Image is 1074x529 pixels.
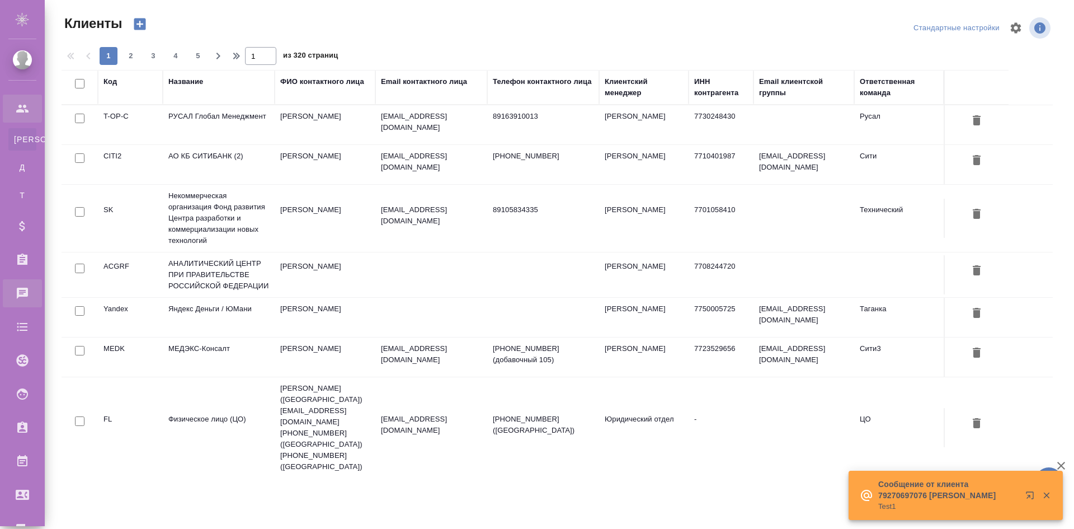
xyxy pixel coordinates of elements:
p: [EMAIL_ADDRESS][DOMAIN_NAME] [381,151,482,173]
td: 7730248430 [689,105,753,144]
button: Удалить [967,111,986,132]
td: Сити3 [854,338,944,377]
p: 89163910013 [493,111,593,122]
td: [PERSON_NAME] [275,338,375,377]
button: Удалить [967,303,986,324]
span: из 320 страниц [283,49,338,65]
td: MEDK [98,338,163,377]
div: Email контактного лица [381,76,467,87]
td: Yandex [98,298,163,337]
span: Т [14,190,31,201]
button: 2 [122,47,140,65]
a: Д [8,156,36,179]
div: Название [168,76,203,87]
p: Сообщение от клиента 79270697076 [PERSON_NAME] [878,479,1018,501]
td: SK [98,199,163,238]
td: FL [98,408,163,447]
div: split button [911,20,1002,37]
td: [PERSON_NAME] [275,145,375,184]
td: [PERSON_NAME] [599,105,689,144]
p: [EMAIL_ADDRESS][DOMAIN_NAME] [381,111,482,133]
p: [EMAIL_ADDRESS][DOMAIN_NAME] [381,343,482,366]
td: [PERSON_NAME] [275,255,375,294]
p: [EMAIL_ADDRESS][DOMAIN_NAME] [381,204,482,227]
button: 🙏 [1035,467,1063,495]
td: [EMAIL_ADDRESS][DOMAIN_NAME] [753,298,854,337]
td: МЕДЭКС-Консалт [163,338,275,377]
p: [PHONE_NUMBER] (добавочный 105) [493,343,593,366]
td: Сити [854,145,944,184]
td: [PERSON_NAME] [599,199,689,238]
td: Русал [854,105,944,144]
td: [PERSON_NAME] [275,105,375,144]
div: Ответственная команда [860,76,938,99]
td: [EMAIL_ADDRESS][DOMAIN_NAME] [753,145,854,184]
div: ИНН контрагента [694,76,748,99]
button: Удалить [967,261,986,282]
td: [PERSON_NAME] [599,255,689,294]
div: Email клиентской группы [759,76,849,99]
span: Д [14,162,31,173]
td: [PERSON_NAME] [275,298,375,337]
a: Т [8,184,36,207]
div: Код [103,76,117,87]
button: 3 [144,47,162,65]
td: 7750005725 [689,298,753,337]
button: Удалить [967,414,986,434]
button: Удалить [967,204,986,225]
td: Юридический отдел [599,408,689,447]
td: [PERSON_NAME] [599,298,689,337]
a: [PERSON_NAME] [8,128,36,151]
p: [PHONE_NUMBER] [493,151,593,162]
td: 7710401987 [689,145,753,184]
p: [EMAIL_ADDRESS][DOMAIN_NAME] [381,414,482,436]
p: 89105834335 [493,204,593,216]
td: Таганка [854,298,944,337]
p: Test1 [878,501,1018,512]
p: [PHONE_NUMBER] ([GEOGRAPHIC_DATA]) [493,414,593,436]
button: 4 [167,47,185,65]
td: ЦО [854,408,944,447]
td: Некоммерческая организация Фонд развития Центра разработки и коммерциализации новых технологий [163,185,275,252]
span: 2 [122,50,140,62]
button: 5 [189,47,207,65]
td: [PERSON_NAME] [599,338,689,377]
td: Физическое лицо (ЦО) [163,408,275,447]
td: CITI2 [98,145,163,184]
td: АО КБ СИТИБАНК (2) [163,145,275,184]
div: Клиентский менеджер [605,76,683,99]
td: АНАЛИТИЧЕСКИЙ ЦЕНТР ПРИ ПРАВИТЕЛЬСТВЕ РОССИЙСКОЙ ФЕДЕРАЦИИ [163,252,275,297]
button: Закрыть [1035,490,1058,500]
td: 7701058410 [689,199,753,238]
td: ACGRF [98,255,163,294]
td: Технический [854,199,944,238]
td: [PERSON_NAME] [275,199,375,238]
td: [PERSON_NAME] ([GEOGRAPHIC_DATA]) [EMAIL_ADDRESS][DOMAIN_NAME] [PHONE_NUMBER] ([GEOGRAPHIC_DATA])... [275,377,375,478]
td: Яндекс Деньги / ЮМани [163,298,275,337]
div: ФИО контактного лица [280,76,364,87]
span: Настроить таблицу [1002,15,1029,41]
span: 3 [144,50,162,62]
span: 4 [167,50,185,62]
td: 7708244720 [689,255,753,294]
td: T-OP-C [98,105,163,144]
td: [EMAIL_ADDRESS][DOMAIN_NAME] [753,338,854,377]
td: 7723529656 [689,338,753,377]
button: Создать [126,15,153,34]
button: Удалить [967,151,986,171]
button: Удалить [967,343,986,364]
span: 5 [189,50,207,62]
span: [PERSON_NAME] [14,134,31,145]
span: Посмотреть информацию [1029,17,1053,39]
td: [PERSON_NAME] [599,145,689,184]
td: - [689,408,753,447]
button: Открыть в новой вкладке [1019,484,1045,511]
td: РУСАЛ Глобал Менеджмент [163,105,275,144]
div: Телефон контактного лица [493,76,592,87]
span: Клиенты [62,15,122,32]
